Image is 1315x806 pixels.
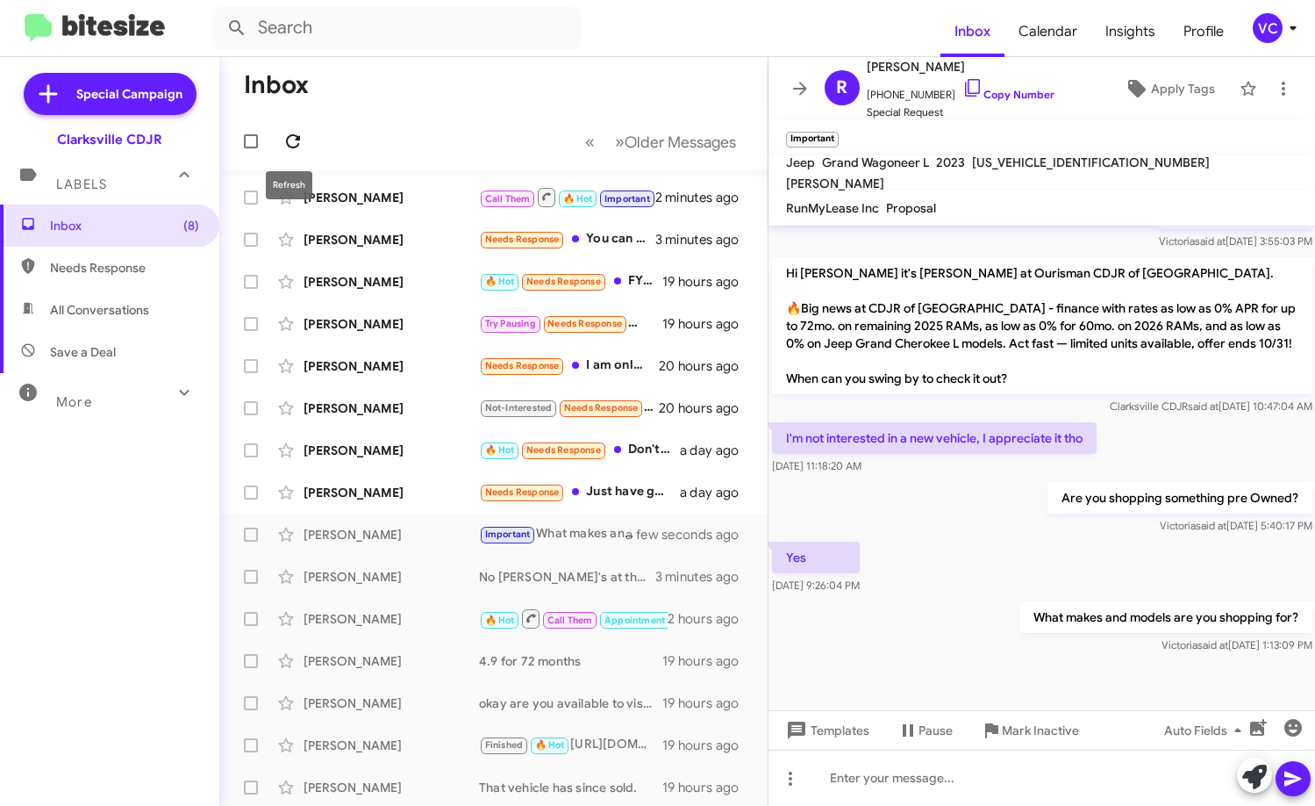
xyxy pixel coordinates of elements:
a: Insights [1091,6,1169,57]
div: 19 hours ago [662,694,754,712]
span: Needs Response [526,276,601,287]
span: 🔥 Hot [485,276,515,287]
div: [PERSON_NAME] [304,231,479,248]
div: [PERSON_NAME] [304,399,479,417]
div: 19 hours ago [662,737,754,754]
div: Inbound Call [479,608,668,630]
span: Important [485,529,531,540]
p: Hi [PERSON_NAME] it's [PERSON_NAME] at Ourisman CDJR of [GEOGRAPHIC_DATA]. 🔥Big news at CDJR of [... [772,257,1312,394]
a: Calendar [1004,6,1091,57]
span: Call Them [547,615,593,626]
span: [DATE] 9:26:04 PM [772,579,860,592]
div: a day ago [680,442,754,459]
div: [PERSON_NAME] [304,652,479,670]
span: » [615,131,625,153]
span: Victoria [DATE] 3:55:03 PM [1158,234,1311,248]
p: I'm not interested in a new vehicle, I appreciate it tho [772,422,1097,454]
div: 20 hours ago [659,399,754,417]
a: Copy Number [962,88,1054,101]
span: Save a Deal [50,343,116,361]
a: Special Campaign [24,73,197,115]
span: Not-Interested [485,402,553,414]
span: Apply Tags [1151,73,1215,104]
span: said at [1197,638,1227,651]
div: 3 minutes ago [655,568,754,586]
div: 20 hours ago [659,357,754,375]
div: 19 hours ago [662,273,754,291]
span: Appointment Set [604,615,682,626]
span: [US_VEHICLE_IDENTIFICATION_NUMBER] [972,155,1210,170]
div: [PERSON_NAME] [304,526,479,543]
span: Proposal [886,200,936,216]
span: Pause [918,715,953,746]
span: Profile [1169,6,1238,57]
div: 3 minutes ago [655,231,754,248]
span: R [836,74,847,102]
div: Don't like those options for vehicles [479,440,680,460]
span: Finished [485,739,524,751]
div: Just have get rid of the 2024 4dr wrangler 4xe to get the new one [479,482,680,502]
div: okay are you available to visit the dealership tonight or [DATE]? [479,694,662,712]
span: said at [1187,399,1218,413]
button: Mark Inactive [967,715,1093,746]
span: « [585,131,595,153]
div: How long does the price evaluating process take because I can't spend more than 20 minutes? [479,313,662,334]
div: 19 hours ago [662,315,754,333]
small: Important [786,132,839,148]
span: RunMyLease Inc [786,200,879,216]
p: What makes and models are you shopping for? [1018,601,1311,633]
span: 🔥 Hot [485,444,515,456]
button: Next [604,124,747,160]
span: Important [604,193,650,205]
span: Auto Fields [1164,715,1248,746]
span: Grand Wagoneer L [822,155,929,170]
span: Mark Inactive [1002,715,1079,746]
span: Needs Response [526,444,601,456]
a: Inbox [940,6,1004,57]
span: 2023 [936,155,965,170]
p: Yes [772,542,860,573]
button: Auto Fields [1150,715,1262,746]
div: [PERSON_NAME] [304,273,479,291]
span: said at [1194,234,1225,248]
span: Templates [783,715,869,746]
span: [PHONE_NUMBER] [867,77,1054,104]
span: More [56,394,92,410]
div: 2 minutes ago [655,189,754,206]
span: [DATE] 11:18:20 AM [772,459,861,472]
span: Needs Response [547,318,622,329]
button: Pause [883,715,967,746]
div: [PERSON_NAME] [304,779,479,796]
div: Clarksville CDJR [57,131,162,148]
span: Inbox [50,217,199,234]
div: [PERSON_NAME] [304,357,479,375]
div: [PERSON_NAME] [304,568,479,586]
div: [PERSON_NAME] [304,610,479,628]
div: 2c3cdzfj5mh510484 [479,186,655,208]
span: Needs Response [485,360,560,371]
div: 19 hours ago [662,652,754,670]
button: Previous [575,124,605,160]
span: Special Request [867,104,1054,121]
span: [PERSON_NAME] [867,56,1054,77]
span: Older Messages [625,133,736,152]
div: [PERSON_NAME] [304,694,479,712]
span: Try Pausing [485,318,536,329]
div: a few seconds ago [648,526,754,543]
div: I am only interested in O% interest and the summit model in the 2 tone white and black with the t... [479,356,659,376]
div: VC [1253,13,1283,43]
h1: Inbox [244,71,309,99]
button: Templates [768,715,883,746]
input: Search [212,7,581,49]
div: [URL][DOMAIN_NAME] [479,735,662,755]
span: Clarksville CDJR [DATE] 10:47:04 AM [1109,399,1311,413]
span: Labels [56,176,107,192]
div: That vehicle has since sold. [479,779,662,796]
span: All Conversations [50,301,149,319]
div: a day ago [680,484,754,501]
span: 🔥 Hot [485,615,515,626]
div: Refresh [266,171,312,199]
